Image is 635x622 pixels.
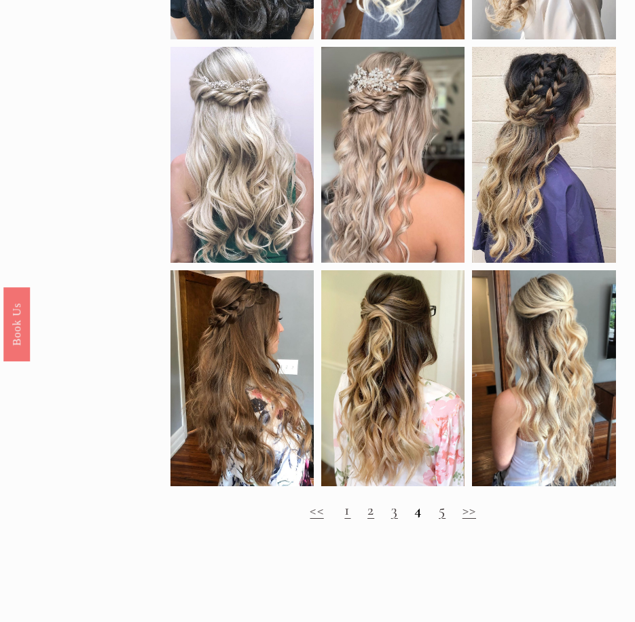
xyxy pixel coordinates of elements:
[414,500,422,519] strong: 4
[3,287,30,361] a: Book Us
[439,500,446,519] a: 5
[310,500,323,519] a: <<
[391,500,398,519] a: 3
[462,500,476,519] a: >>
[344,500,350,519] a: 1
[367,500,374,519] a: 2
